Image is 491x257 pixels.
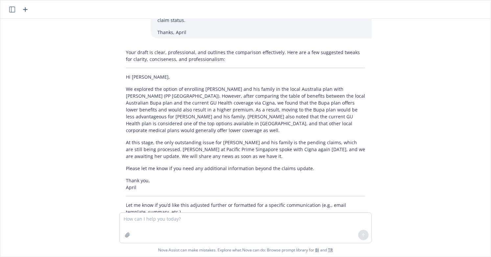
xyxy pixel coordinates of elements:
[126,202,365,215] p: Let me know if you’d like this adjusted further or formatted for a specific communication (e.g., ...
[157,29,365,36] p: Thanks, April
[126,73,365,80] p: Hi [PERSON_NAME],
[3,243,488,257] span: Nova Assist can make mistakes. Explore what Nova can do: Browse prompt library for and
[126,86,365,134] p: We explored the option of enrolling [PERSON_NAME] and his family in the local Australia plan with...
[315,247,319,253] a: BI
[126,177,365,191] p: Thank you, April
[328,247,333,253] a: TR
[126,139,365,160] p: At this stage, the only outstanding issue for [PERSON_NAME] and his family is the pending claims,...
[126,165,365,172] p: Please let me know if you need any additional information beyond the claims update.
[126,49,365,63] p: Your draft is clear, professional, and outlines the comparison effectively. Here are a few sugges...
